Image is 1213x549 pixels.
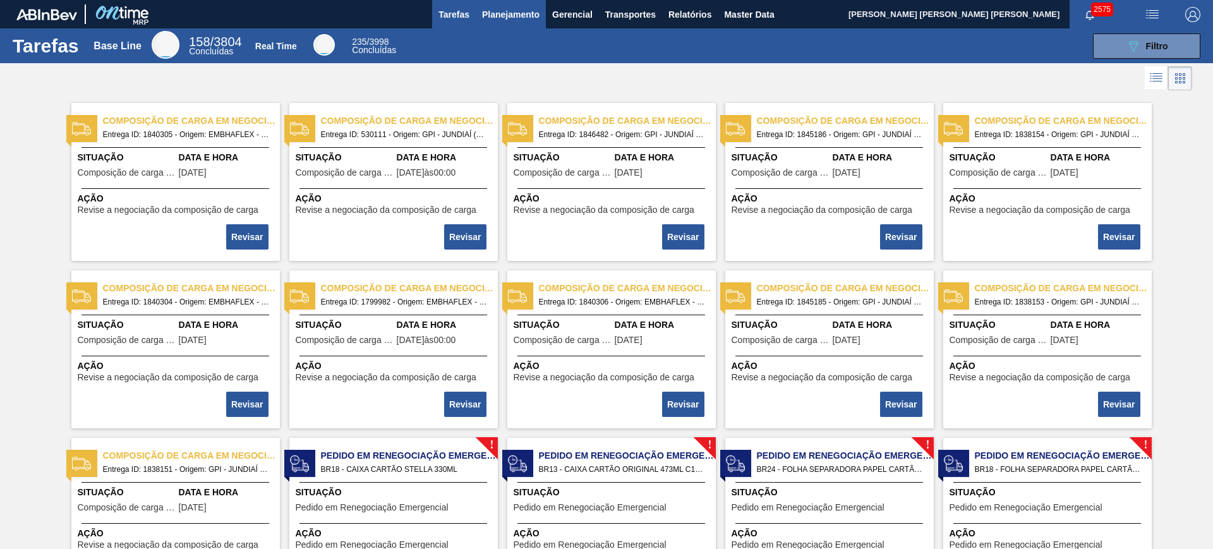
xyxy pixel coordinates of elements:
button: Revisar [444,392,486,417]
img: status [508,287,527,306]
span: Concluídas [189,46,233,56]
span: Revise a negociação da composição de carga [296,205,476,215]
button: Revisar [1098,224,1140,250]
img: status [72,119,91,138]
span: Composição de carga em negociação [514,168,612,178]
span: Revise a negociação da composição de carga [78,205,258,215]
img: status [72,454,91,473]
span: Situação [732,486,931,499]
span: Situação [732,318,830,332]
span: 14/10/2025, [615,335,643,345]
span: Composição de carga em negociação [950,168,1047,178]
span: ! [926,440,929,450]
span: Situação [78,151,176,164]
h1: Tarefas [13,39,79,53]
span: BR24 - FOLHA SEPARADORA PAPEL CARTÃO Pedido - 2011121 [757,462,924,476]
span: BR18 - FOLHA SEPARADORA PAPEL CARTÃO Pedido - 2038667 [975,462,1142,476]
span: ! [1144,440,1147,450]
span: Situação [950,318,1047,332]
span: BR18 - CAIXA CARTÃO STELLA 330ML [321,462,488,476]
span: Data e Hora [833,151,931,164]
div: Completar tarefa: 30220845 [227,390,270,418]
span: Pedido em Renegociação Emergencial [539,449,716,462]
span: 30/07/2021,[object Object] [397,168,456,178]
span: Composição de carga em negociação [78,503,176,512]
span: Tarefas [438,7,469,22]
span: Revise a negociação da composição de carga [950,205,1130,215]
span: Pedido em Renegociação Emergencial [732,503,884,512]
span: Data e Hora [397,151,495,164]
span: 17/10/2025, [1051,335,1078,345]
span: Situação [732,151,830,164]
span: Revise a negociação da composição de carga [950,373,1130,382]
div: Completar tarefa: 30220726 [663,223,706,251]
img: status [944,119,963,138]
span: Data e Hora [179,486,277,499]
button: Revisar [226,224,269,250]
span: Revise a negociação da composição de carga [514,373,694,382]
span: Situação [950,151,1047,164]
span: Entrega ID: 1846482 - Origem: GPI - JUNDIAÍ (SP) - Destino: BR26 [539,128,706,142]
img: status [726,454,745,473]
span: Composição de carga em negociação [78,335,176,345]
span: Entrega ID: 1799982 - Origem: EMBHAFLEX - GUARULHOS (SP) - Destino: BR28 [321,295,488,309]
span: Composição de carga em negociação [757,114,934,128]
span: Situação [296,151,394,164]
span: 158 [189,35,210,49]
img: status [726,287,745,306]
span: 21/10/2025, [1051,168,1078,178]
button: Filtro [1093,33,1200,59]
span: Data e Hora [615,151,713,164]
span: Ação [950,192,1149,205]
span: Data e Hora [615,318,713,332]
span: Data e Hora [1051,151,1149,164]
span: Composição de carga em negociação [103,282,280,295]
span: Composição de carga em negociação [975,114,1152,128]
span: Data e Hora [833,318,931,332]
button: Revisar [226,392,269,417]
span: Composição de carga em negociação [321,114,498,128]
span: Ação [296,192,495,205]
div: Visão em Lista [1145,66,1168,90]
button: Revisar [662,392,704,417]
span: / 3998 [352,37,389,47]
div: Visão em Cards [1168,66,1192,90]
span: Revise a negociação da composição de carga [732,373,912,382]
span: Composição de carga em negociação [321,282,498,295]
span: Composição de carga em negociação [103,449,280,462]
div: Completar tarefa: 30220728 [1099,223,1142,251]
span: Entrega ID: 1840306 - Origem: EMBHAFLEX - GUARULHOS (SP) - Destino: BR28 [539,295,706,309]
span: Ação [514,192,713,205]
span: Composição de carga em negociação [296,335,394,345]
span: Ação [950,527,1149,540]
span: Pedido em Renegociação Emergencial [296,503,449,512]
span: Situação [296,318,394,332]
span: Concluídas [352,45,396,55]
span: Situação [514,486,713,499]
span: Composição de carga em negociação [975,282,1152,295]
span: ! [708,440,711,450]
span: 21/11/2025, [615,168,643,178]
span: Composição de carga em negociação [539,114,716,128]
span: Filtro [1146,41,1168,51]
span: Gerencial [552,7,593,22]
button: Notificações [1070,6,1110,23]
button: Revisar [880,392,922,417]
span: 14/10/2025, [179,168,207,178]
span: Data e Hora [179,151,277,164]
span: Ação [78,359,277,373]
span: 07/08/2025,[object Object] [397,335,456,345]
span: Revise a negociação da composição de carga [78,373,258,382]
span: 235 [352,37,366,47]
span: Composição de carga em negociação [732,168,830,178]
img: status [290,119,309,138]
div: Completar tarefa: 30220725 [445,223,488,251]
span: Situação [78,318,176,332]
div: Base Line [189,37,241,56]
span: Entrega ID: 530111 - Origem: GPI - JUNDIAÍ (SP) - Destino: BR23 [321,128,488,142]
button: Revisar [880,224,922,250]
span: Composição de carga em negociação [514,335,612,345]
span: Ação [950,359,1149,373]
span: Situação [514,151,612,164]
span: / 3804 [189,35,241,49]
